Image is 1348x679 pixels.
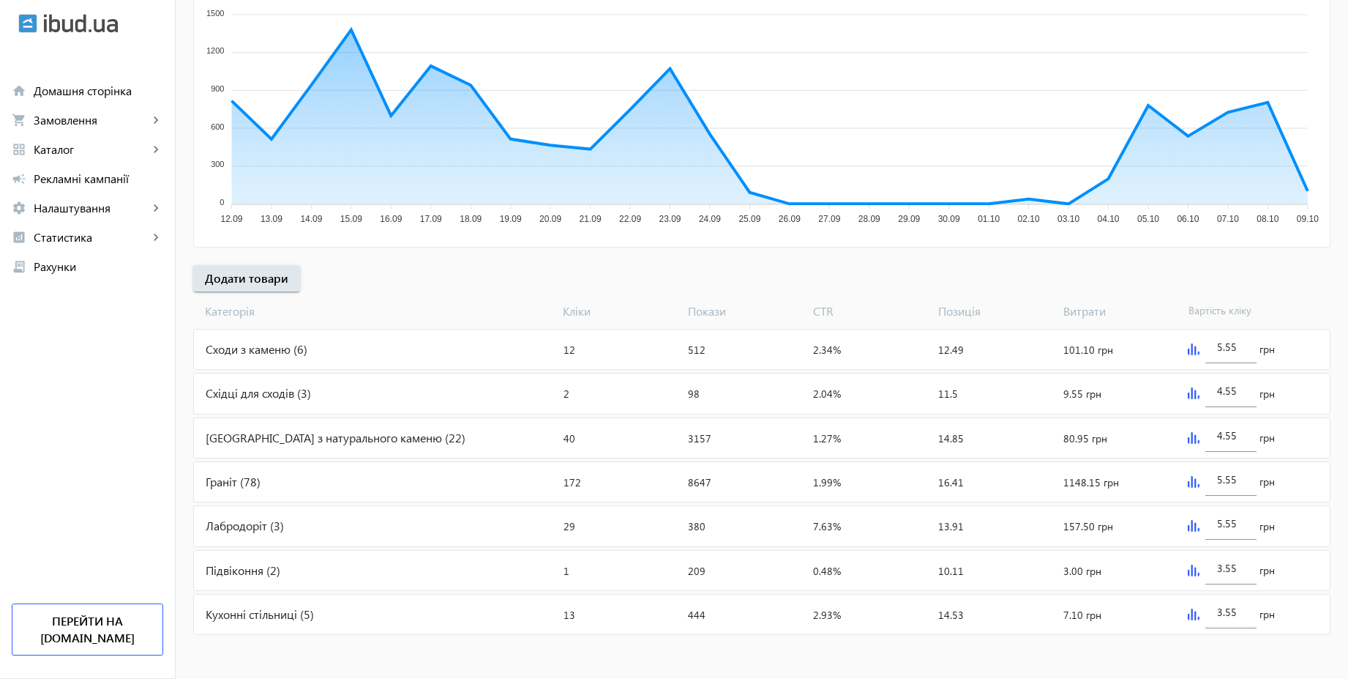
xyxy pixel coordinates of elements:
[898,214,920,224] tspan: 29.09
[1018,214,1040,224] tspan: 02.10
[194,374,558,413] div: Східці для сходів (3)
[1063,343,1113,357] span: 101.10 грн
[659,214,681,224] tspan: 23.09
[149,142,163,157] mat-icon: keyboard_arrow_right
[738,214,760,224] tspan: 25.09
[1259,475,1275,489] span: грн
[1057,214,1079,224] tspan: 03.10
[1259,387,1275,401] span: грн
[932,303,1057,319] span: Позиція
[500,214,522,224] tspan: 19.09
[34,259,163,274] span: Рахунки
[206,8,224,17] tspan: 1500
[688,519,705,533] span: 380
[813,519,841,533] span: 7.63%
[261,214,282,224] tspan: 13.09
[194,551,558,590] div: Підвіконня (2)
[688,608,705,622] span: 444
[813,608,841,622] span: 2.93%
[938,608,964,622] span: 14.53
[1098,214,1120,224] tspan: 04.10
[1297,214,1319,224] tspan: 09.10
[688,564,705,578] span: 209
[12,230,26,245] mat-icon: analytics
[563,387,569,401] span: 2
[206,46,224,55] tspan: 1200
[34,142,149,157] span: Каталог
[563,519,575,533] span: 29
[1259,431,1275,445] span: грн
[12,259,26,274] mat-icon: receipt_long
[682,303,807,319] span: Покази
[813,431,841,445] span: 1.27%
[34,230,149,245] span: Статистика
[1183,303,1308,319] span: Вартість кліку
[1063,564,1101,578] span: 3.00 грн
[557,303,682,319] span: Кліки
[539,214,561,224] tspan: 20.09
[858,214,880,224] tspan: 28.09
[1217,214,1239,224] tspan: 07.10
[34,84,163,98] span: Домашня сторінка
[12,142,26,157] mat-icon: grid_view
[149,230,163,245] mat-icon: keyboard_arrow_right
[12,113,26,127] mat-icon: shopping_cart
[938,343,964,357] span: 12.49
[978,214,1000,224] tspan: 01.10
[211,122,224,130] tspan: 600
[938,387,958,401] span: 11.5
[420,214,442,224] tspan: 17.09
[1188,432,1199,444] img: graph.svg
[563,343,575,357] span: 12
[813,475,841,489] span: 1.99%
[220,198,224,207] tspan: 0
[149,201,163,215] mat-icon: keyboard_arrow_right
[563,608,575,622] span: 13
[688,475,711,489] span: 8647
[1259,519,1275,534] span: грн
[211,160,224,168] tspan: 300
[194,506,558,546] div: Лабродоріт (3)
[194,418,558,458] div: [GEOGRAPHIC_DATA] з натурального каменю (22)
[300,214,322,224] tspan: 14.09
[1257,214,1278,224] tspan: 08.10
[779,214,801,224] tspan: 26.09
[1063,475,1119,489] span: 1148.15 грн
[1259,342,1275,357] span: грн
[1188,520,1199,532] img: graph.svg
[194,595,558,634] div: Кухонні стільниці (5)
[563,431,575,445] span: 40
[1188,387,1199,399] img: graph.svg
[193,303,557,319] span: Категорія
[380,214,402,224] tspan: 16.09
[1057,303,1183,319] span: Витрати
[18,14,37,33] img: ibud.svg
[149,113,163,127] mat-icon: keyboard_arrow_right
[12,171,26,186] mat-icon: campaign
[563,475,581,489] span: 172
[580,214,602,224] tspan: 21.09
[1188,344,1199,355] img: graph.svg
[688,343,705,357] span: 512
[1177,214,1199,224] tspan: 06.10
[12,604,163,656] a: Перейти на [DOMAIN_NAME]
[688,387,700,401] span: 98
[1137,214,1159,224] tspan: 05.10
[1188,609,1199,620] img: graph.svg
[1063,519,1113,533] span: 157.50 грн
[193,265,300,292] button: Додати товари
[34,113,149,127] span: Замовлення
[699,214,721,224] tspan: 24.09
[1063,608,1101,622] span: 7.10 грн
[688,431,711,445] span: 3157
[460,214,482,224] tspan: 18.09
[34,171,163,186] span: Рекламні кампанії
[1259,607,1275,622] span: грн
[12,201,26,215] mat-icon: settings
[813,387,841,401] span: 2.04%
[938,519,964,533] span: 13.91
[205,270,288,286] span: Додати товари
[12,84,26,98] mat-icon: home
[1188,476,1199,488] img: graph.svg
[1063,431,1107,445] span: 80.95 грн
